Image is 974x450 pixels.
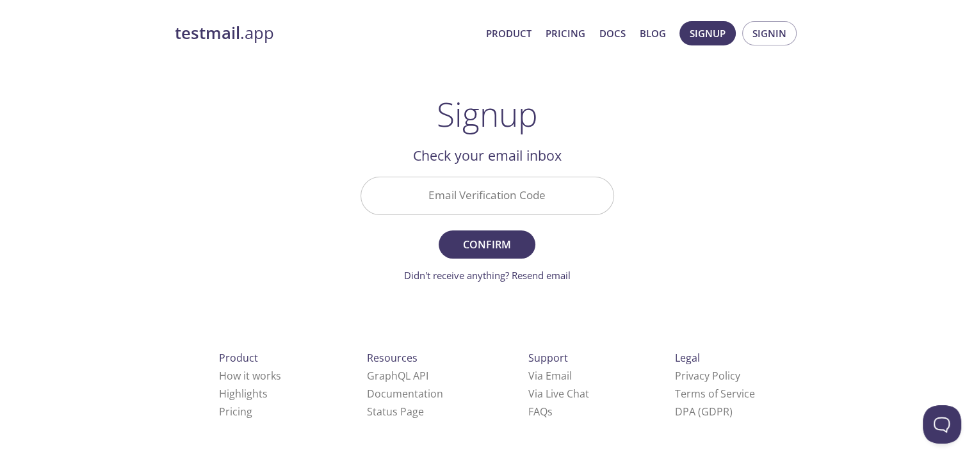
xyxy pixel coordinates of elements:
a: Pricing [546,25,585,42]
span: Resources [367,351,418,365]
a: Docs [599,25,626,42]
h2: Check your email inbox [361,145,614,166]
a: DPA (GDPR) [675,405,733,419]
span: Confirm [453,236,521,253]
span: Support [528,351,568,365]
a: Pricing [219,405,252,419]
span: Signup [690,25,726,42]
a: Blog [640,25,666,42]
button: Confirm [439,230,535,259]
h1: Signup [437,95,538,133]
a: Didn't receive anything? Resend email [404,269,571,282]
a: Product [486,25,532,42]
iframe: Help Scout Beacon - Open [923,405,961,444]
a: Privacy Policy [675,369,740,383]
a: Documentation [367,387,443,401]
a: Terms of Service [675,387,755,401]
button: Signup [679,21,736,45]
a: testmail.app [175,22,476,44]
span: Signin [752,25,786,42]
span: Legal [675,351,700,365]
strong: testmail [175,22,240,44]
a: Via Live Chat [528,387,589,401]
a: Highlights [219,387,268,401]
button: Signin [742,21,797,45]
span: Product [219,351,258,365]
a: How it works [219,369,281,383]
a: FAQ [528,405,553,419]
span: s [548,405,553,419]
a: GraphQL API [367,369,428,383]
a: Via Email [528,369,572,383]
a: Status Page [367,405,424,419]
